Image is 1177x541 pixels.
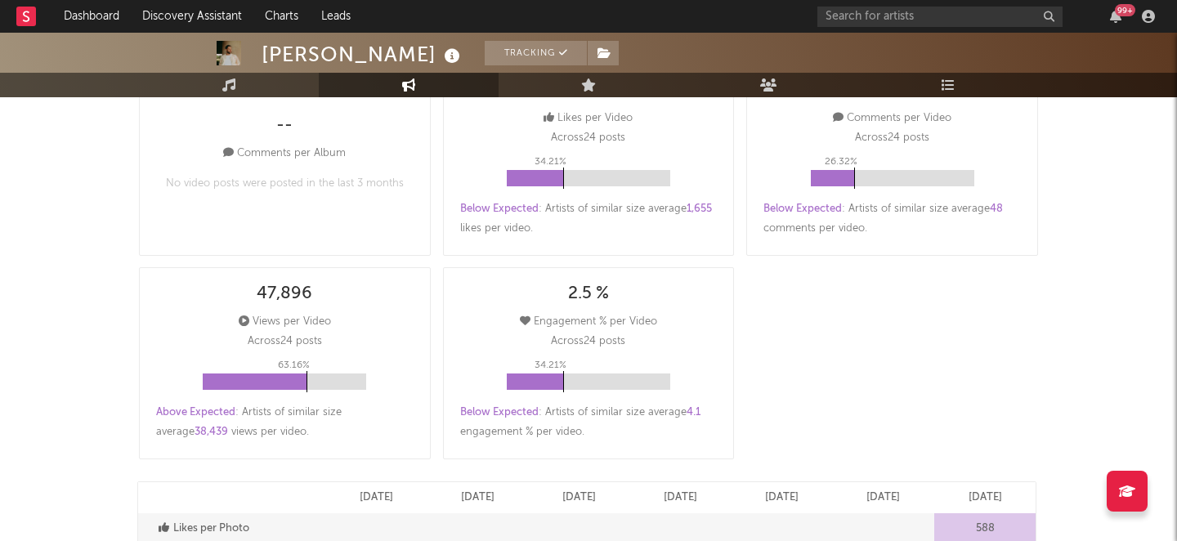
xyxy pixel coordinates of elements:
[159,519,322,539] p: Likes per Photo
[535,355,566,375] p: 34.21 %
[664,488,697,507] p: [DATE]
[817,7,1063,27] input: Search for artists
[257,284,312,304] div: 47,896
[976,519,995,539] p: 588
[551,128,625,148] p: Across 24 posts
[156,407,235,418] span: Above Expected
[276,116,293,136] div: --
[990,203,1003,214] span: 48
[765,488,799,507] p: [DATE]
[520,312,657,332] div: Engagement % per Video
[360,488,393,507] p: [DATE]
[461,488,495,507] p: [DATE]
[1115,4,1135,16] div: 99 +
[544,109,633,128] div: Likes per Video
[687,203,712,214] span: 1,655
[460,403,718,442] div: : Artists of similar size average engagement % per video .
[855,128,929,148] p: Across 24 posts
[562,488,596,507] p: [DATE]
[195,427,228,437] span: 38,439
[535,152,566,172] p: 34.21 %
[687,407,700,418] span: 4.1
[825,152,857,172] p: 26.32 %
[239,312,331,332] div: Views per Video
[460,407,539,418] span: Below Expected
[551,332,625,351] p: Across 24 posts
[156,403,414,442] div: : Artists of similar size average views per video .
[460,199,718,239] div: : Artists of similar size average likes per video .
[485,41,587,65] button: Tracking
[763,199,1021,239] div: : Artists of similar size average comments per video .
[866,488,900,507] p: [DATE]
[166,174,404,194] p: No video posts were posted in the last 3 months
[763,203,842,214] span: Below Expected
[278,355,310,375] p: 63.16 %
[460,203,539,214] span: Below Expected
[248,332,322,351] p: Across 24 posts
[568,284,609,304] div: 2.5 %
[969,488,1002,507] p: [DATE]
[223,144,346,163] div: Comments per Album
[262,41,464,68] div: [PERSON_NAME]
[833,109,951,128] div: Comments per Video
[1110,10,1121,23] button: 99+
